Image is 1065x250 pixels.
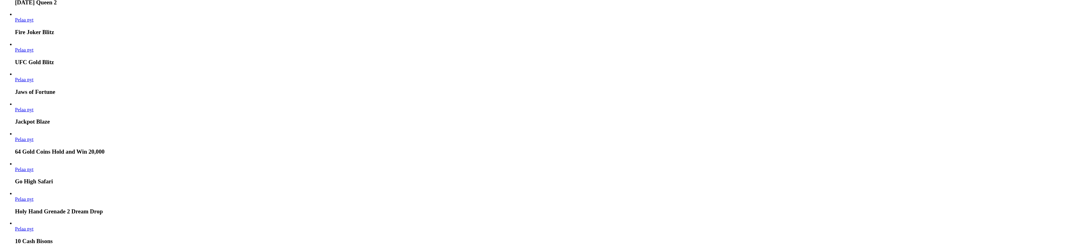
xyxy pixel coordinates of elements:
article: Go High Safari [15,161,1063,185]
a: Jackpot Blaze [15,107,33,112]
span: Pelaa nyt [15,107,33,112]
h3: 10 Cash Bisons [15,238,1063,245]
span: Pelaa nyt [15,137,33,142]
span: Pelaa nyt [15,47,33,53]
article: 10 Cash Bisons [15,221,1063,245]
article: UFC Gold Blitz [15,42,1063,66]
article: Holy Hand Grenade 2 Dream Drop [15,191,1063,215]
h3: Fire Joker Blitz [15,29,1063,36]
a: Jaws of Fortune [15,77,33,82]
h3: Jaws of Fortune [15,89,1063,95]
article: Fire Joker Blitz [15,12,1063,36]
a: 64 Gold Coins Hold and Win 20,000 [15,137,33,142]
a: Fire Joker Blitz [15,17,33,23]
span: Pelaa nyt [15,17,33,23]
span: Pelaa nyt [15,196,33,202]
article: Jaws of Fortune [15,71,1063,95]
h3: UFC Gold Blitz [15,59,1063,66]
article: Jackpot Blaze [15,101,1063,125]
a: Holy Hand Grenade 2 Dream Drop [15,196,33,202]
h3: 64 Gold Coins Hold and Win 20,000 [15,148,1063,155]
span: Pelaa nyt [15,226,33,232]
span: Pelaa nyt [15,167,33,172]
h3: Holy Hand Grenade 2 Dream Drop [15,208,1063,215]
a: Go High Safari [15,167,33,172]
a: 10 Cash Bisons [15,226,33,232]
article: 64 Gold Coins Hold and Win 20,000 [15,131,1063,155]
span: Pelaa nyt [15,77,33,82]
h3: Jackpot Blaze [15,118,1063,125]
h3: Go High Safari [15,178,1063,185]
a: UFC Gold Blitz [15,47,33,53]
